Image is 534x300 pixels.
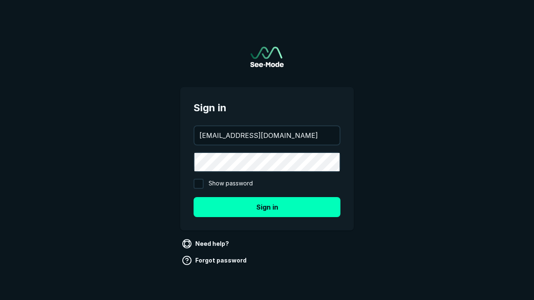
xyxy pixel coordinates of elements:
[250,47,284,67] a: Go to sign in
[250,47,284,67] img: See-Mode Logo
[209,179,253,189] span: Show password
[194,100,340,115] span: Sign in
[180,237,232,250] a: Need help?
[194,197,340,217] button: Sign in
[180,254,250,267] a: Forgot password
[194,126,340,145] input: your@email.com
